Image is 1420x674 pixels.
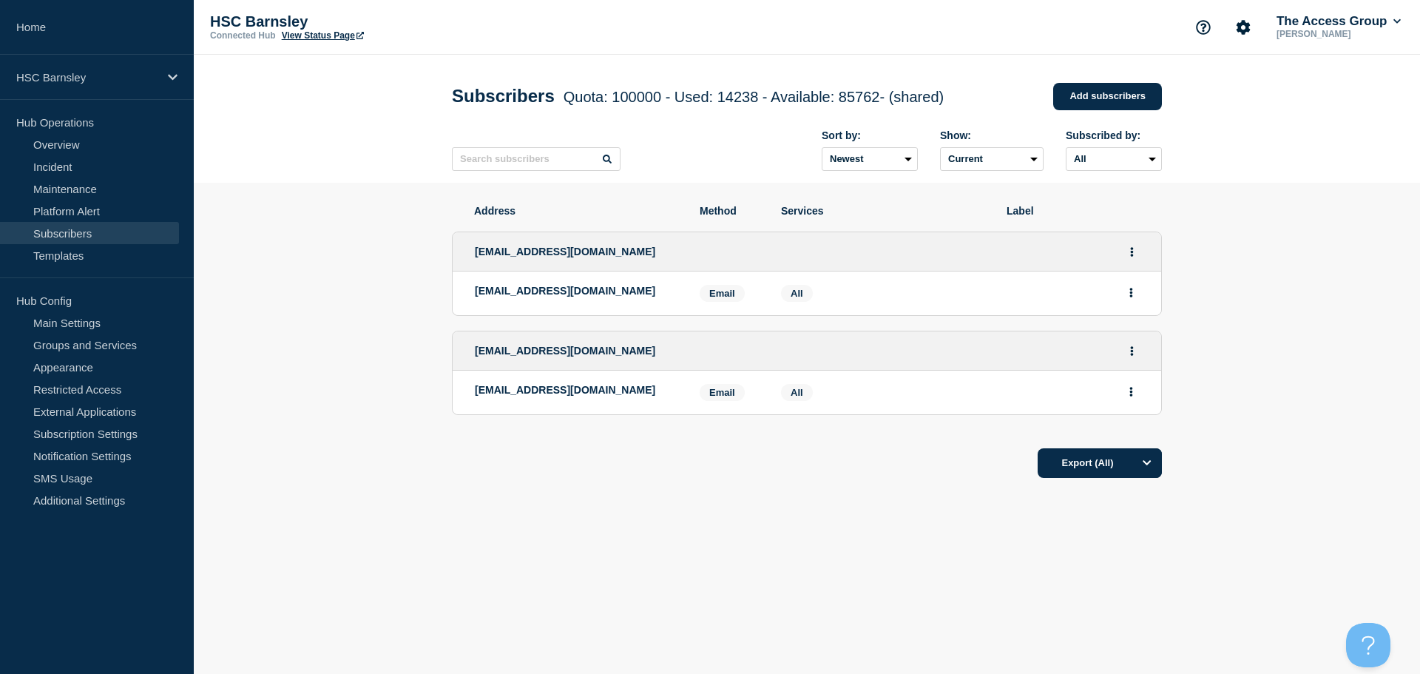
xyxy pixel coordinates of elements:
input: Search subscribers [452,147,621,171]
button: Support [1188,12,1219,43]
button: Actions [1122,281,1140,304]
button: Actions [1123,340,1141,363]
p: HSC Barnsley [16,71,158,84]
span: Email [700,285,745,302]
span: Method [700,205,759,217]
span: Email [700,384,745,401]
p: [PERSON_NAME] [1274,29,1404,39]
button: Options [1132,448,1162,478]
iframe: Help Scout Beacon - Open [1346,623,1390,667]
p: [EMAIL_ADDRESS][DOMAIN_NAME] [475,285,677,297]
button: Export (All) [1038,448,1162,478]
a: View Status Page [282,30,364,41]
span: [EMAIL_ADDRESS][DOMAIN_NAME] [475,246,655,257]
p: [EMAIL_ADDRESS][DOMAIN_NAME] [475,384,677,396]
span: All [791,288,803,299]
button: Actions [1122,380,1140,403]
select: Sort by [822,147,918,171]
p: Connected Hub [210,30,276,41]
div: Sort by: [822,129,918,141]
p: HSC Barnsley [210,13,506,30]
select: Subscribed by [1066,147,1162,171]
button: The Access Group [1274,14,1404,29]
span: Quota: 100000 - Used: 14238 - Available: 85762 - (shared) [564,89,944,105]
div: Subscribed by: [1066,129,1162,141]
span: [EMAIL_ADDRESS][DOMAIN_NAME] [475,345,655,357]
select: Deleted [940,147,1044,171]
button: Actions [1123,240,1141,263]
div: Show: [940,129,1044,141]
span: Label [1007,205,1140,217]
span: All [791,387,803,398]
button: Account settings [1228,12,1259,43]
span: Services [781,205,984,217]
h1: Subscribers [452,86,944,107]
a: Add subscribers [1053,83,1162,110]
span: Address [474,205,677,217]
